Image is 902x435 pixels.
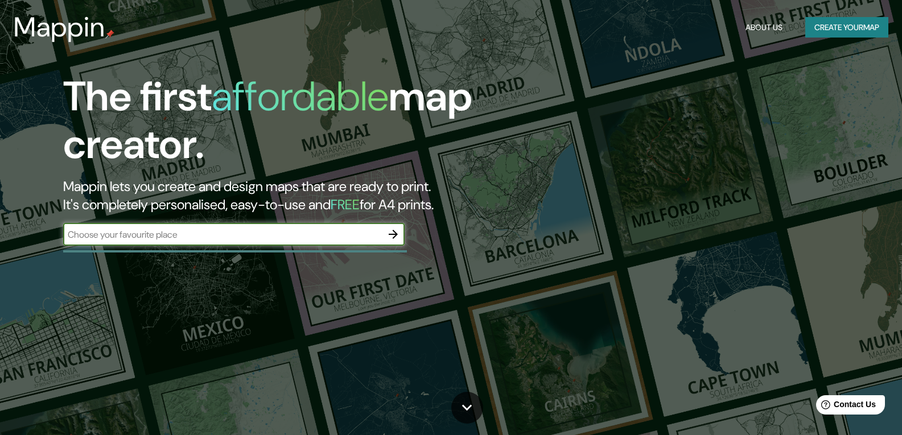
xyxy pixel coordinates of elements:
[14,11,105,43] h3: Mappin
[63,177,514,214] h2: Mappin lets you create and design maps that are ready to print. It's completely personalised, eas...
[805,17,888,38] button: Create yourmap
[63,73,514,177] h1: The first map creator.
[63,228,382,241] input: Choose your favourite place
[331,196,360,213] h5: FREE
[741,17,787,38] button: About Us
[105,30,114,39] img: mappin-pin
[801,391,889,422] iframe: Help widget launcher
[212,70,389,123] h1: affordable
